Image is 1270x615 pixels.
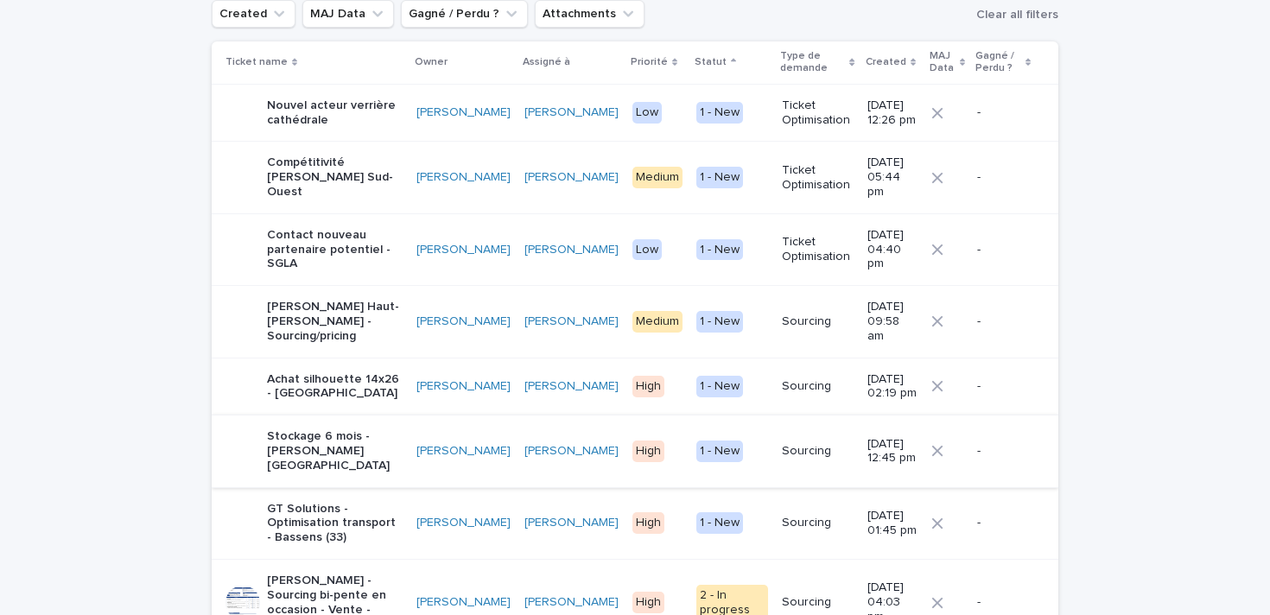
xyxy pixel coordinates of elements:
p: - [977,105,1031,120]
a: [PERSON_NAME] [416,243,511,257]
tr: Contact nouveau partenaire potentiel - SGLA[PERSON_NAME] [PERSON_NAME] Low1 - NewTicket Optimisat... [212,213,1058,285]
p: Contact nouveau partenaire potentiel - SGLA [267,228,403,271]
p: Statut [695,53,727,72]
div: High [632,592,664,613]
a: [PERSON_NAME] [524,516,619,530]
div: High [632,376,664,397]
tr: [PERSON_NAME] Haut-[PERSON_NAME] - Sourcing/pricing[PERSON_NAME] [PERSON_NAME] Medium1 - NewSourc... [212,286,1058,358]
div: Medium [632,167,683,188]
p: [DATE] 12:26 pm [867,98,918,128]
p: Ticket Optimisation [782,98,853,128]
p: Assigné à [523,53,570,72]
tr: GT Solutions - Optimisation transport - Bassens (33)[PERSON_NAME] [PERSON_NAME] High1 - NewSourci... [212,487,1058,559]
p: [DATE] 12:45 pm [867,437,918,466]
div: Low [632,239,662,261]
p: Stockage 6 mois - [PERSON_NAME][GEOGRAPHIC_DATA] [267,429,403,472]
p: Gagné / Perdu ? [975,47,1021,79]
a: [PERSON_NAME] [416,444,511,459]
a: [PERSON_NAME] [524,105,619,120]
p: [DATE] 05:44 pm [867,155,918,199]
p: [DATE] 01:45 pm [867,509,918,538]
p: Ticket Optimisation [782,235,853,264]
p: - [977,314,1031,329]
p: - [977,379,1031,394]
p: - [977,170,1031,185]
button: Clear all filters [969,2,1058,28]
p: Priorité [631,53,668,72]
p: [PERSON_NAME] Haut-[PERSON_NAME] - Sourcing/pricing [267,300,403,343]
p: Owner [415,53,448,72]
a: [PERSON_NAME] [524,444,619,459]
tr: Stockage 6 mois - [PERSON_NAME][GEOGRAPHIC_DATA][PERSON_NAME] [PERSON_NAME] High1 - NewSourcing[D... [212,415,1058,487]
p: - [977,444,1031,459]
p: Created [866,53,906,72]
tr: Achat silhouette 14x26 - [GEOGRAPHIC_DATA][PERSON_NAME] [PERSON_NAME] High1 - NewSourcing[DATE] 0... [212,358,1058,415]
a: [PERSON_NAME] [524,314,619,329]
tr: Compétitivité [PERSON_NAME] Sud-Ouest[PERSON_NAME] [PERSON_NAME] Medium1 - NewTicket Optimisation... [212,142,1058,213]
p: Ticket Optimisation [782,163,853,193]
p: [DATE] 09:58 am [867,300,918,343]
p: Ticket name [225,53,288,72]
p: - [977,243,1031,257]
div: 1 - New [696,376,743,397]
a: [PERSON_NAME] [416,595,511,610]
div: Low [632,102,662,124]
div: 1 - New [696,441,743,462]
p: Sourcing [782,314,853,329]
a: [PERSON_NAME] [524,243,619,257]
div: 1 - New [696,102,743,124]
a: [PERSON_NAME] [416,170,511,185]
div: Medium [632,311,683,333]
a: [PERSON_NAME] [524,379,619,394]
a: [PERSON_NAME] [416,516,511,530]
p: GT Solutions - Optimisation transport - Bassens (33) [267,502,403,545]
p: Nouvel acteur verrière cathédrale [267,98,403,128]
p: Sourcing [782,379,853,394]
p: [DATE] 02:19 pm [867,372,918,402]
div: 1 - New [696,311,743,333]
p: Compétitivité [PERSON_NAME] Sud-Ouest [267,155,403,199]
div: 1 - New [696,239,743,261]
div: 1 - New [696,512,743,534]
p: Type de demande [780,47,845,79]
p: - [977,595,1031,610]
a: [PERSON_NAME] [524,595,619,610]
div: High [632,512,664,534]
a: [PERSON_NAME] [416,314,511,329]
p: [DATE] 04:40 pm [867,228,918,271]
a: [PERSON_NAME] [416,105,511,120]
p: Sourcing [782,516,853,530]
p: Achat silhouette 14x26 - [GEOGRAPHIC_DATA] [267,372,403,402]
div: 1 - New [696,167,743,188]
a: [PERSON_NAME] [416,379,511,394]
p: - [977,516,1031,530]
p: MAJ Data [930,47,956,79]
p: Sourcing [782,595,853,610]
a: [PERSON_NAME] [524,170,619,185]
tr: Nouvel acteur verrière cathédrale[PERSON_NAME] [PERSON_NAME] Low1 - NewTicket Optimisation[DATE] ... [212,84,1058,142]
span: Clear all filters [976,9,1058,21]
div: High [632,441,664,462]
p: Sourcing [782,444,853,459]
